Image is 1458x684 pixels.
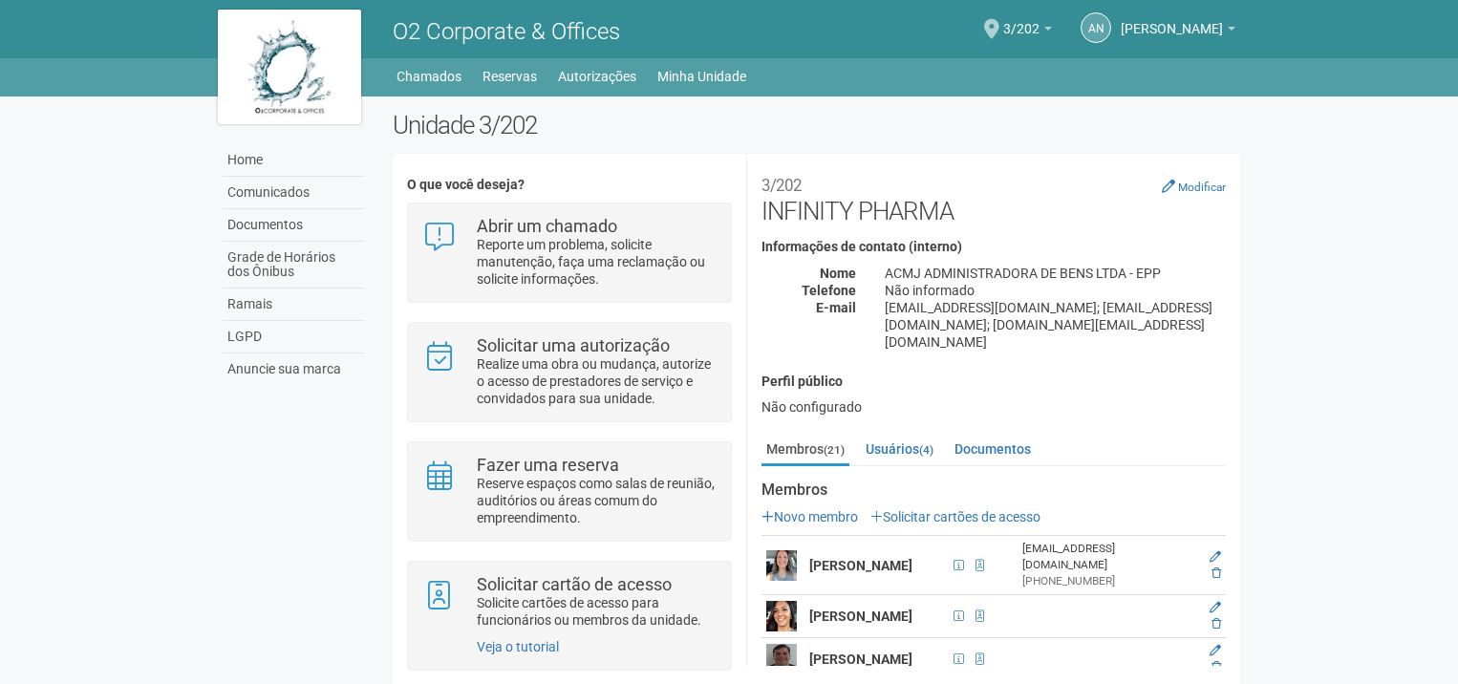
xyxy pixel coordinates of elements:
[761,481,1226,499] strong: Membros
[1211,617,1221,631] a: Excluir membro
[870,299,1240,351] div: [EMAIL_ADDRESS][DOMAIN_NAME]; [EMAIL_ADDRESS][DOMAIN_NAME]; [DOMAIN_NAME][EMAIL_ADDRESS][DOMAIN_N...
[816,300,856,315] strong: E-mail
[948,555,970,576] span: CPF 120.108.927-12
[870,509,1040,524] a: Solicitar cartões de acesso
[970,606,990,627] span: Cartão de acesso ativo
[223,177,364,209] a: Comunicados
[948,606,970,627] span: CPF 295.112.618-27
[824,443,845,457] small: (21)
[1121,24,1235,39] a: [PERSON_NAME]
[1210,601,1221,614] a: Editar membro
[422,576,716,629] a: Solicitar cartão de acesso Solicite cartões de acesso para funcionários ou membros da unidade.
[218,10,361,124] img: logo.jpg
[422,218,716,288] a: Abrir um chamado Reporte um problema, solicite manutenção, faça uma reclamação ou solicite inform...
[1081,12,1111,43] a: AN
[477,355,717,407] p: Realize uma obra ou mudança, autorize o acesso de prestadores de serviço e convidados para sua un...
[1162,179,1226,194] a: Modificar
[393,18,620,45] span: O2 Corporate & Offices
[477,574,672,594] strong: Solicitar cartão de acesso
[407,178,731,192] h4: O que você deseja?
[477,236,717,288] p: Reporte um problema, solicite manutenção, faça uma reclamação ou solicite informações.
[761,168,1226,225] h2: INFINITY PHARMA
[223,353,364,385] a: Anuncie sua marca
[1022,573,1194,589] div: [PHONE_NUMBER]
[477,594,717,629] p: Solicite cartões de acesso para funcionários ou membros da unidade.
[970,555,990,576] span: Cartão de acesso ativo
[809,558,912,573] strong: [PERSON_NAME]
[970,649,990,670] span: Cartão de acesso ativo
[1022,541,1194,573] div: [EMAIL_ADDRESS][DOMAIN_NAME]
[870,282,1240,299] div: Não informado
[1211,660,1221,673] a: Excluir membro
[397,63,461,90] a: Chamados
[1121,3,1223,36] span: André Nabuco
[761,398,1226,416] div: Não configurado
[809,652,912,667] strong: [PERSON_NAME]
[948,649,970,670] span: CPF 070.686.637-10
[870,265,1240,282] div: ACMJ ADMINISTRADORA DE BENS LTDA - EPP
[477,639,559,654] a: Veja o tutorial
[223,321,364,353] a: LGPD
[761,240,1226,254] h4: Informações de contato (interno)
[919,443,933,457] small: (4)
[1210,550,1221,564] a: Editar membro
[766,550,797,581] img: user.png
[766,644,797,674] img: user.png
[802,283,856,298] strong: Telefone
[477,475,717,526] p: Reserve espaços como salas de reunião, auditórios ou áreas comum do empreendimento.
[482,63,537,90] a: Reservas
[1178,181,1226,194] small: Modificar
[1210,644,1221,657] a: Editar membro
[1003,24,1052,39] a: 3/202
[393,111,1240,139] h2: Unidade 3/202
[558,63,636,90] a: Autorizações
[761,176,802,195] small: 3/202
[657,63,746,90] a: Minha Unidade
[477,455,619,475] strong: Fazer uma reserva
[820,266,856,281] strong: Nome
[1211,566,1221,580] a: Excluir membro
[223,144,364,177] a: Home
[761,435,849,466] a: Membros(21)
[766,601,797,631] img: user.png
[223,289,364,321] a: Ramais
[809,609,912,624] strong: [PERSON_NAME]
[422,457,716,526] a: Fazer uma reserva Reserve espaços como salas de reunião, auditórios ou áreas comum do empreendime...
[861,435,938,463] a: Usuários(4)
[761,374,1226,389] h4: Perfil público
[223,242,364,289] a: Grade de Horários dos Ônibus
[223,209,364,242] a: Documentos
[761,509,858,524] a: Novo membro
[477,216,617,236] strong: Abrir um chamado
[422,337,716,407] a: Solicitar uma autorização Realize uma obra ou mudança, autorize o acesso de prestadores de serviç...
[477,335,670,355] strong: Solicitar uma autorização
[950,435,1036,463] a: Documentos
[1003,3,1040,36] span: 3/202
